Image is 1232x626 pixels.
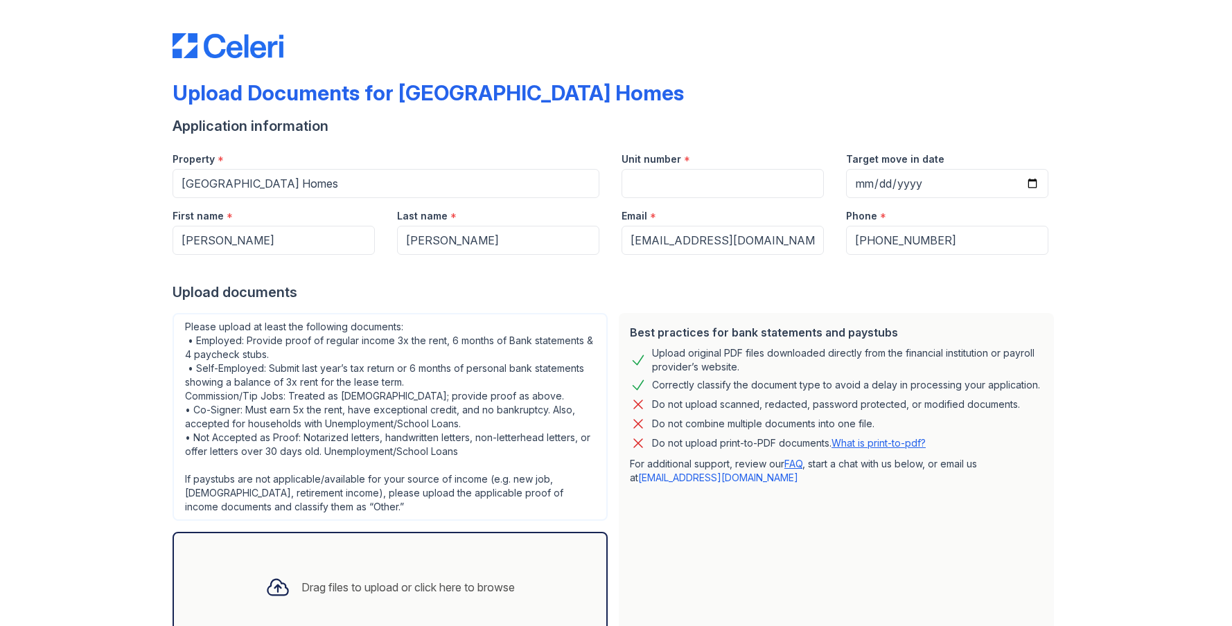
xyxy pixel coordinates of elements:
[397,209,448,223] label: Last name
[173,283,1059,302] div: Upload documents
[652,377,1040,393] div: Correctly classify the document type to avoid a delay in processing your application.
[173,116,1059,136] div: Application information
[652,396,1020,413] div: Do not upload scanned, redacted, password protected, or modified documents.
[846,152,944,166] label: Target move in date
[630,457,1043,485] p: For additional support, review our , start a chat with us below, or email us at
[784,458,802,469] a: FAQ
[173,313,608,521] div: Please upload at least the following documents: • Employed: Provide proof of regular income 3x th...
[652,346,1043,374] div: Upload original PDF files downloaded directly from the financial institution or payroll provider’...
[652,415,874,432] div: Do not combine multiple documents into one file.
[173,33,283,58] img: CE_Logo_Blue-a8612792a0a2168367f1c8372b55b34899dd931a85d93a1a3d3e32e68fde9ad4.png
[301,579,515,596] div: Drag files to upload or click here to browse
[652,436,926,450] p: Do not upload print-to-PDF documents.
[638,472,798,483] a: [EMAIL_ADDRESS][DOMAIN_NAME]
[630,324,1043,341] div: Best practices for bank statements and paystubs
[831,437,926,449] a: What is print-to-pdf?
[846,209,877,223] label: Phone
[622,152,681,166] label: Unit number
[173,209,224,223] label: First name
[173,152,215,166] label: Property
[622,209,647,223] label: Email
[173,80,684,105] div: Upload Documents for [GEOGRAPHIC_DATA] Homes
